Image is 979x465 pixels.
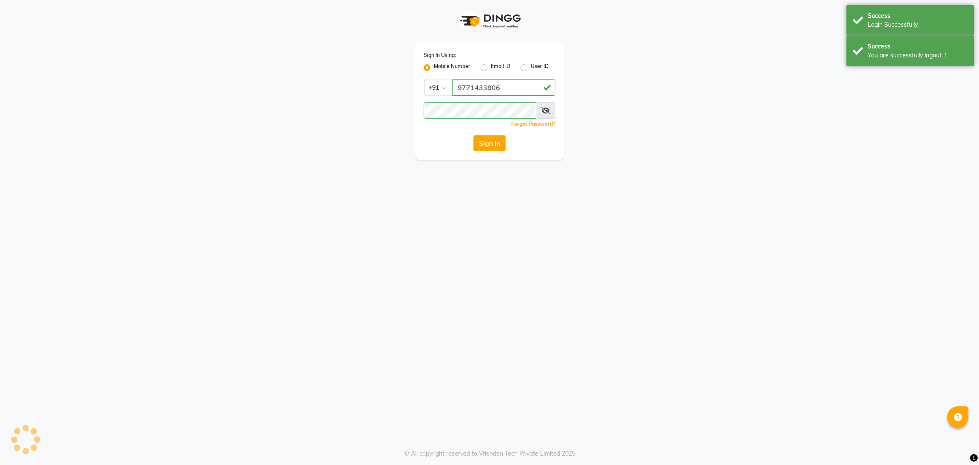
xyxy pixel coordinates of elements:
[452,79,555,96] input: Username
[868,20,968,29] div: Login Successfully.
[868,42,968,51] div: Success
[943,431,971,456] iframe: chat widget
[531,62,549,73] label: User ID
[491,62,510,73] label: Email ID
[434,62,470,73] label: Mobile Number
[456,9,523,34] img: logo1.svg
[868,11,968,20] div: Success
[424,102,536,119] input: Username
[473,135,506,151] button: Sign In
[868,51,968,60] div: You are successfully logout !!
[424,51,456,59] label: Sign In Using:
[511,121,555,127] a: Forgot Password?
